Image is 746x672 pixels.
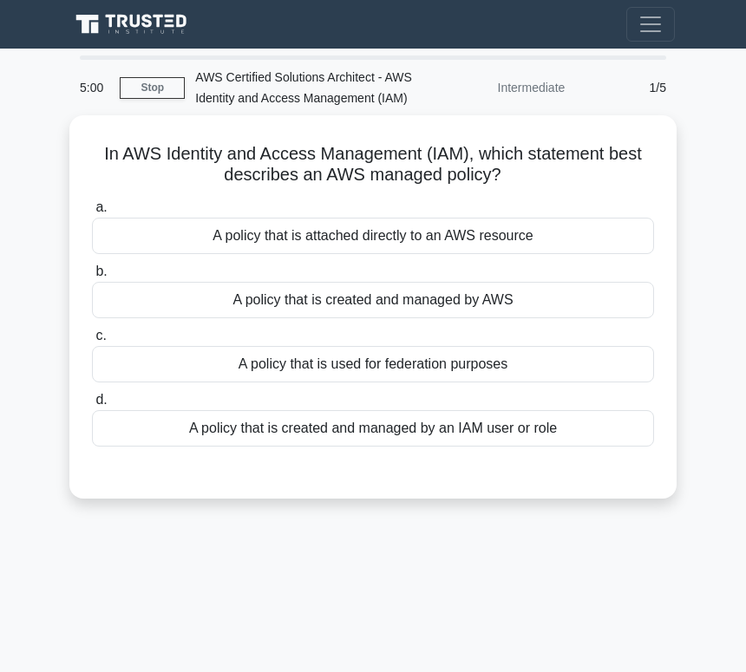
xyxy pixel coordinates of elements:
[575,70,677,105] div: 1/5
[95,392,107,407] span: d.
[95,264,107,278] span: b.
[92,410,654,447] div: A policy that is created and managed by an IAM user or role
[92,346,654,382] div: A policy that is used for federation purposes
[92,282,654,318] div: A policy that is created and managed by AWS
[90,143,656,186] h5: In AWS Identity and Access Management (IAM), which statement best describes an AWS managed policy?
[626,7,675,42] button: Toggle navigation
[95,199,107,214] span: a.
[423,70,575,105] div: Intermediate
[185,60,423,115] div: AWS Certified Solutions Architect - AWS Identity and Access Management (IAM)
[95,328,106,343] span: c.
[69,70,120,105] div: 5:00
[120,77,185,99] a: Stop
[92,218,654,254] div: A policy that is attached directly to an AWS resource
